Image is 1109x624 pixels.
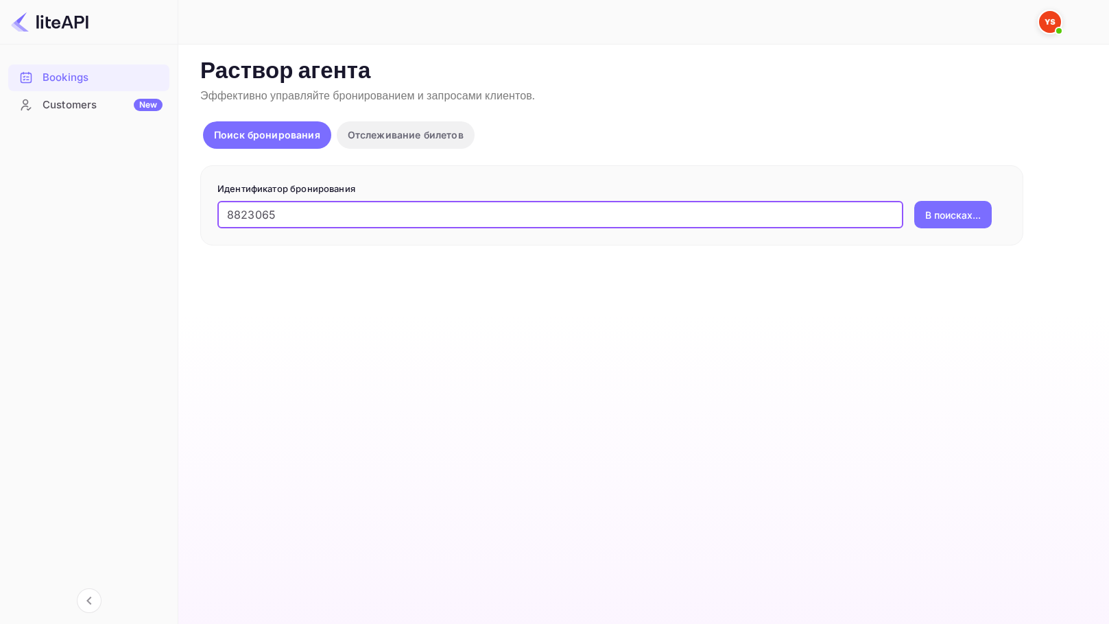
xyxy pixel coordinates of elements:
[914,201,992,228] button: В поисках...
[200,57,371,86] ya-tr-span: Раствор агента
[217,201,903,228] input: Введите идентификатор бронирования (например, 63782194)
[8,92,169,119] div: CustomersNew
[8,64,169,90] a: Bookings
[925,208,981,222] ya-tr-span: В поисках...
[8,92,169,117] a: CustomersNew
[11,11,88,33] img: Логотип LiteAPI
[217,183,355,194] ya-tr-span: Идентификатор бронирования
[1039,11,1061,33] img: Служба Поддержки Яндекса
[214,129,320,141] ya-tr-span: Поиск бронирования
[134,99,163,111] div: New
[200,89,535,104] ya-tr-span: Эффективно управляйте бронированием и запросами клиентов.
[348,129,464,141] ya-tr-span: Отслеживание билетов
[43,97,163,113] div: Customers
[43,70,163,86] div: Bookings
[77,588,102,613] button: Свернуть навигацию
[8,64,169,91] div: Bookings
